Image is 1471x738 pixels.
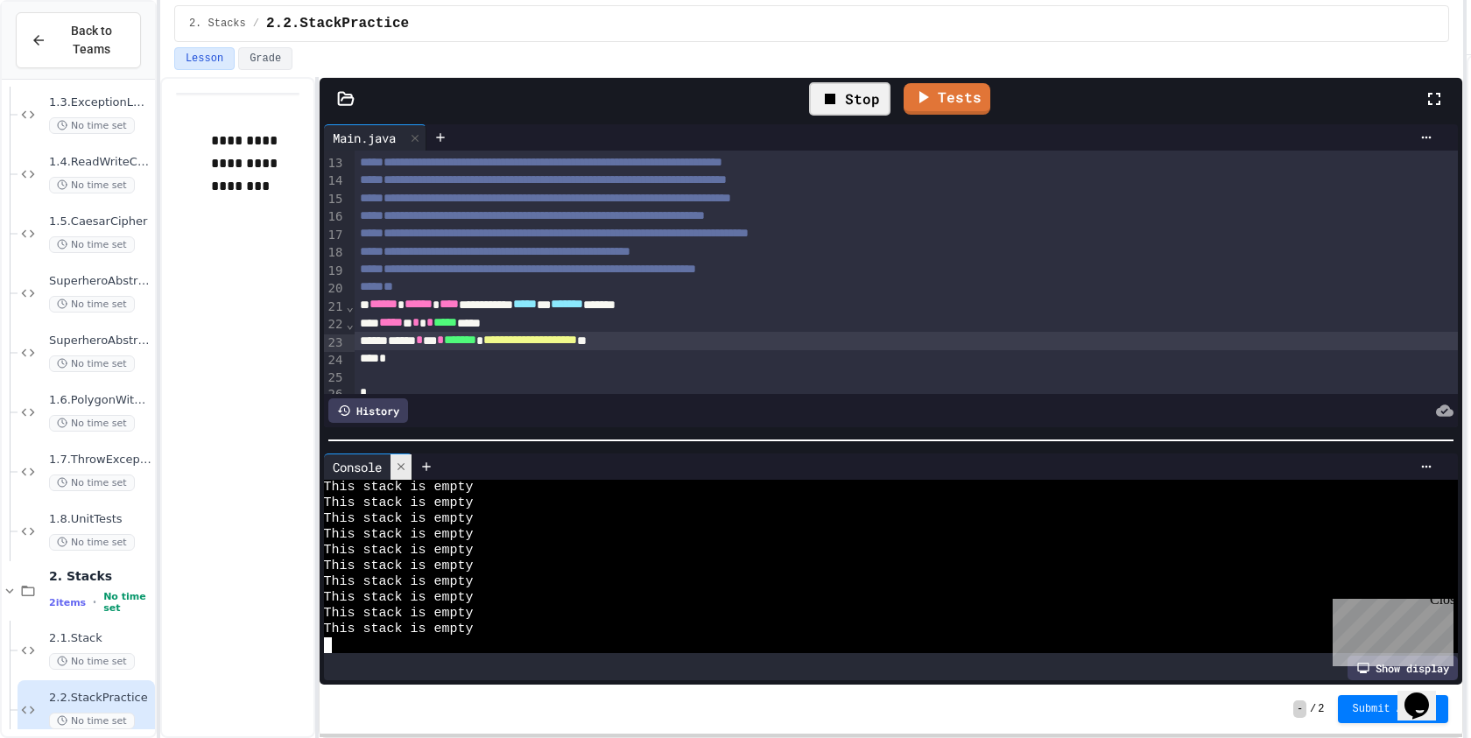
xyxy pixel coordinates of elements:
div: 23 [324,334,346,352]
span: No time set [49,177,135,193]
span: 2.2.StackPractice [49,691,151,706]
button: Lesson [174,47,235,70]
div: 22 [324,316,346,334]
span: No time set [49,296,135,313]
div: 20 [324,280,346,298]
div: Main.java [324,129,405,147]
div: Stop [809,82,890,116]
button: Grade [238,47,292,70]
div: Chat with us now!Close [7,7,121,111]
span: / [253,17,259,31]
span: 1.5.CaesarCipher [49,214,151,229]
span: This stack is empty [324,496,474,511]
span: 2.1.Stack [49,631,151,646]
span: Back to Teams [57,22,126,59]
span: 2.2.StackPractice [266,13,409,34]
div: 14 [324,172,346,190]
span: This stack is empty [324,606,474,622]
span: No time set [49,117,135,134]
div: 24 [324,352,346,369]
span: No time set [49,355,135,372]
iframe: chat widget [1326,592,1453,666]
span: This stack is empty [324,590,474,606]
button: Submit Answer [1338,695,1448,723]
span: This stack is empty [324,480,474,496]
span: This stack is empty [324,559,474,574]
span: This stack is empty [324,574,474,590]
span: This stack is empty [324,511,474,527]
span: SuperheroAbstractExample [49,274,151,289]
span: 2. Stacks [49,568,151,584]
span: No time set [49,415,135,432]
div: 19 [324,263,346,280]
div: Console [324,458,391,476]
div: 13 [324,155,346,172]
span: • [93,595,96,609]
div: 26 [324,386,346,404]
span: / [1310,702,1316,716]
span: No time set [49,653,135,670]
span: No time set [49,713,135,729]
button: Back to Teams [16,12,141,68]
div: 21 [324,299,346,316]
span: SuperheroAbstractToInterface [49,334,151,348]
span: This stack is empty [324,543,474,559]
span: No time set [49,534,135,551]
span: No time set [49,236,135,253]
div: 18 [324,244,346,262]
div: Show display [1348,656,1458,680]
span: 1.8.UnitTests [49,512,151,527]
span: Fold line [345,299,354,313]
div: Main.java [324,124,426,151]
span: No time set [49,474,135,491]
span: 1.7.ThrowExceptions [49,453,151,467]
a: Tests [904,83,990,115]
span: 2. Stacks [189,17,246,31]
div: 16 [324,208,346,226]
span: 1.4.ReadWriteCatchExceptions [49,155,151,170]
span: - [1293,700,1306,718]
span: 2 items [49,597,86,608]
div: 25 [324,369,346,387]
span: 1.3.ExceptionLabB [49,95,151,110]
span: 2 [1318,702,1324,716]
span: This stack is empty [324,527,474,543]
div: Console [324,453,412,480]
span: Fold line [345,317,354,331]
div: 15 [324,191,346,208]
span: No time set [103,591,151,614]
div: History [328,398,408,423]
iframe: chat widget [1397,668,1453,720]
span: Submit Answer [1352,702,1434,716]
div: 17 [324,227,346,244]
span: This stack is empty [324,622,474,637]
span: 1.6.PolygonWithInterface [49,393,151,408]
